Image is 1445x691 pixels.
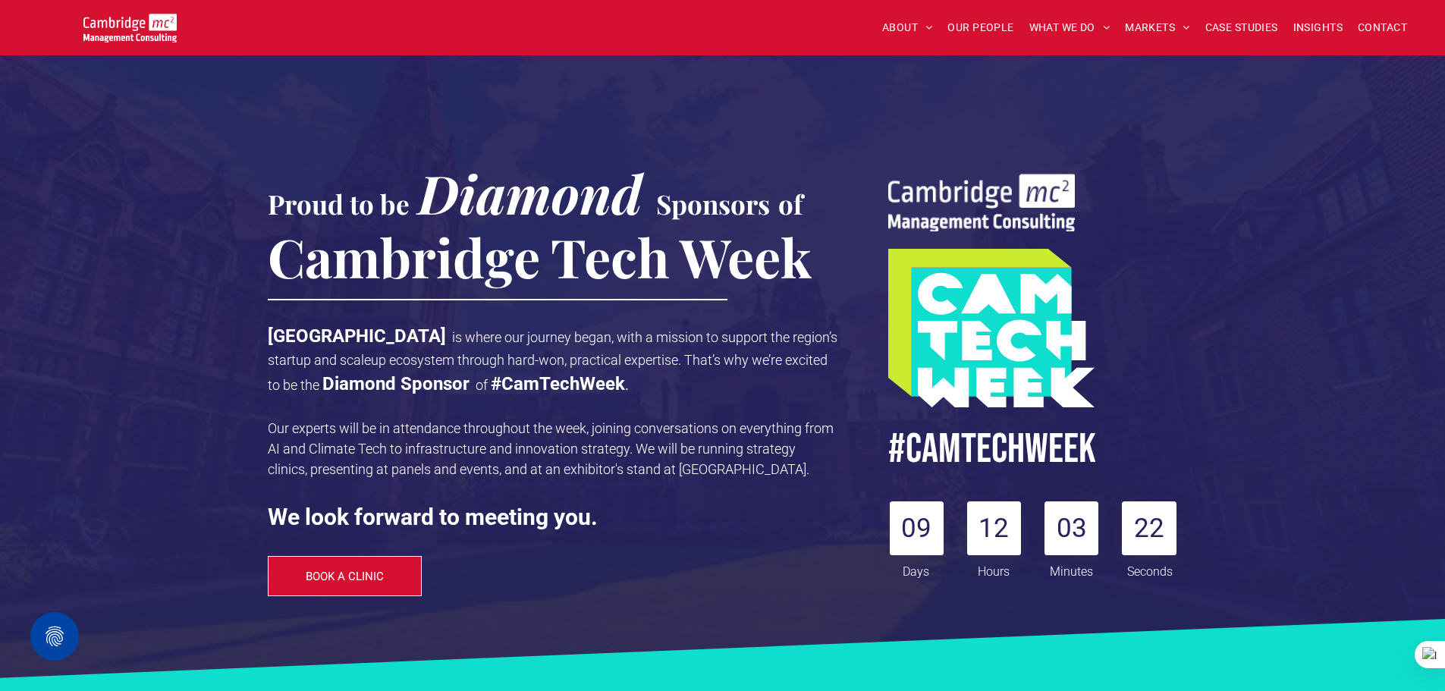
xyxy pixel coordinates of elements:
[967,501,1021,555] div: 12
[476,377,488,393] span: of
[890,555,943,581] div: Days
[967,555,1020,581] div: Hours
[940,16,1021,39] a: OUR PEOPLE
[1022,16,1118,39] a: WHAT WE DO
[268,186,410,221] span: Proud to be
[1350,16,1415,39] a: CONTACT
[1198,16,1286,39] a: CASE STUDIES
[778,186,803,221] span: of
[268,329,837,393] span: is where our journey began, with a mission to support the region’s startup and scaleup ecosystem ...
[268,420,834,477] span: Our experts will be in attendance throughout the week, joining conversations on everything from A...
[268,504,598,530] strong: We look forward to meeting you.
[1123,555,1176,581] div: Seconds
[888,174,1075,231] img: sustainability
[306,570,384,583] span: BOOK A CLINIC
[1117,16,1197,39] a: MARKETS
[322,373,470,394] strong: Diamond Sponsor
[1044,501,1098,555] div: 03
[625,377,629,393] span: .
[418,157,642,228] span: Diamond
[656,186,770,221] span: Sponsors
[1286,16,1350,39] a: INSIGHTS
[83,16,177,32] a: Your Business Transformed | Cambridge Management Consulting
[890,501,944,555] div: 09
[888,424,1096,475] span: #CamTECHWEEK
[875,16,941,39] a: ABOUT
[1045,555,1098,581] div: Minutes
[491,373,625,394] strong: #CamTechWeek
[83,14,177,42] img: Go to Homepage
[888,249,1095,407] img: A turquoise and lime green geometric graphic with the words CAM TECH WEEK in bold white letters s...
[268,556,423,596] a: BOOK A CLINIC
[1122,501,1176,555] div: 22
[268,325,446,347] strong: [GEOGRAPHIC_DATA]
[268,221,812,292] span: Cambridge Tech Week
